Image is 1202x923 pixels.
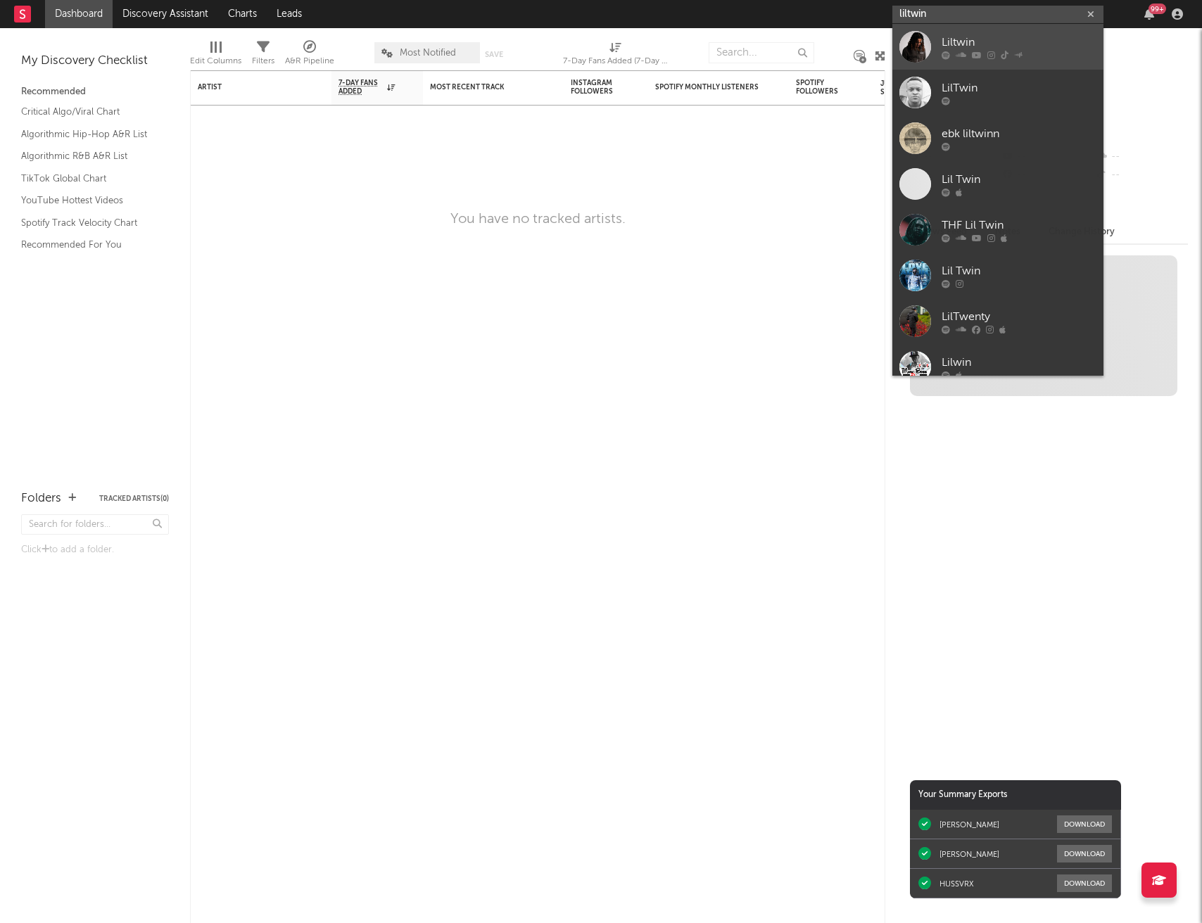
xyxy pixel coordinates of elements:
div: Click to add a folder. [21,542,169,559]
input: Search... [709,42,814,63]
a: Lilwin [892,344,1103,390]
div: Liltwin [942,34,1096,51]
div: ebk liltwinn [942,125,1096,142]
div: Your Summary Exports [910,780,1121,810]
div: Folders [21,490,61,507]
a: Lil Twin [892,253,1103,298]
a: Recommended For You [21,237,155,253]
div: Spotify Monthly Listeners [655,83,761,91]
div: LilTwenty [942,308,1096,325]
div: Edit Columns [190,53,241,70]
div: A&R Pipeline [285,35,334,76]
div: Edit Columns [190,35,241,76]
div: Lil Twin [942,171,1096,188]
div: 7-Day Fans Added (7-Day Fans Added) [563,53,669,70]
div: You have no tracked artists. [450,211,626,228]
a: Liltwin [892,24,1103,70]
span: 7-Day Fans Added [339,79,384,96]
button: 99+ [1144,8,1154,20]
div: 7-Day Fans Added (7-Day Fans Added) [563,35,669,76]
button: Save [485,51,503,58]
a: THF Lil Twin [892,207,1103,253]
div: -- [1094,166,1188,184]
span: Most Notified [400,49,456,58]
div: My Discovery Checklist [21,53,169,70]
button: Download [1057,845,1112,862]
a: LilTwenty [892,298,1103,344]
a: Lil Twin [892,161,1103,207]
button: Tracked Artists(0) [99,495,169,502]
div: Jump Score [880,79,916,96]
div: Instagram Followers [571,79,620,96]
a: LilTwin [892,70,1103,115]
div: THF Lil Twin [942,217,1096,234]
div: Filters [252,35,274,76]
div: Filters [252,53,274,70]
div: Artist [198,83,303,91]
div: 99 + [1149,4,1166,14]
div: HUSSVRX [940,879,974,889]
a: Algorithmic R&B A&R List [21,148,155,164]
div: [PERSON_NAME] [940,849,999,859]
div: Lilwin [942,354,1096,371]
a: TikTok Global Chart [21,171,155,186]
a: ebk liltwinn [892,115,1103,161]
a: Critical Algo/Viral Chart [21,104,155,120]
div: A&R Pipeline [285,53,334,70]
a: Algorithmic Hip-Hop A&R List [21,127,155,142]
button: Download [1057,874,1112,892]
button: Download [1057,815,1112,833]
div: LilTwin [942,79,1096,96]
div: Spotify Followers [796,79,845,96]
div: -- [1094,148,1188,166]
input: Search for folders... [21,514,169,535]
div: Lil Twin [942,262,1096,279]
div: [PERSON_NAME] [940,820,999,829]
div: Most Recent Track [430,83,536,91]
a: YouTube Hottest Videos [21,193,155,208]
div: Recommended [21,84,169,101]
input: Search for artists [892,6,1103,23]
a: Spotify Track Velocity Chart [21,215,155,231]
